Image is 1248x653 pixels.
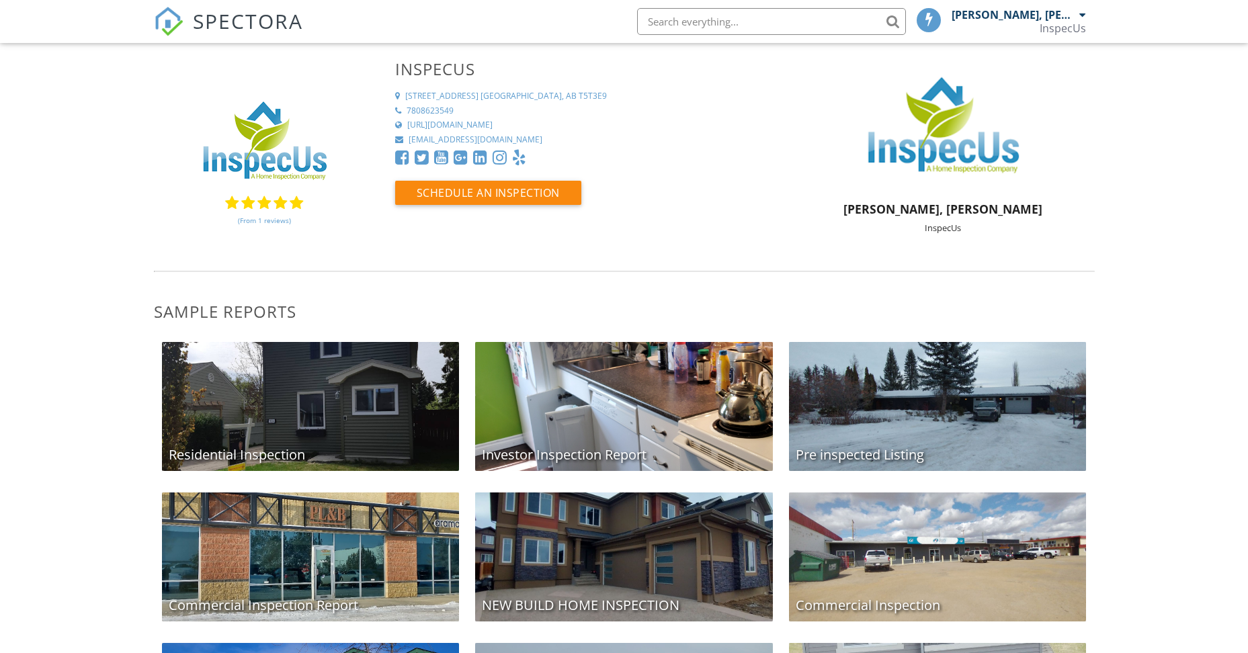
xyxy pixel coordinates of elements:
[395,189,581,204] a: Schedule an Inspection
[193,7,303,35] span: SPECTORA
[784,222,1103,233] div: InspecUs
[395,91,776,102] a: [STREET_ADDRESS] [GEOGRAPHIC_DATA], AB T5T3E9
[405,91,479,102] div: [STREET_ADDRESS]
[781,492,1095,621] a: Commercial Inspection
[1040,21,1086,35] div: InspecUs
[395,120,776,131] a: [URL][DOMAIN_NAME]
[409,134,542,146] div: [EMAIL_ADDRESS][DOMAIN_NAME]
[395,181,581,205] button: Schedule an Inspection
[238,209,291,232] a: (From 1 reviews)
[154,342,468,471] a: Residential Inspection
[781,342,1095,471] a: Pre inspected Listing
[395,105,776,117] a: 7808623549
[467,342,781,471] a: Investor Inspection Report
[395,134,776,146] a: [EMAIL_ADDRESS][DOMAIN_NAME]
[184,60,345,220] img: InspecUs_logo.png
[845,26,1041,222] img: inspecus_logo.png
[154,18,303,46] a: SPECTORA
[154,492,468,621] a: Commercial Inspection Report
[169,596,358,615] div: Commercial Inspection Report
[154,7,183,36] img: The Best Home Inspection Software - Spectora
[407,120,493,131] div: [URL][DOMAIN_NAME]
[467,492,781,621] a: NEW BUILD HOME INSPECTION
[395,60,776,78] h3: InspecUs
[169,445,305,464] div: Residential Inspection
[154,302,1095,320] h3: Sample Reports
[481,91,607,102] div: [GEOGRAPHIC_DATA], AB T5T3E9
[407,105,454,117] div: 7808623549
[637,8,906,35] input: Search everything...
[952,8,1076,21] div: [PERSON_NAME], [PERSON_NAME]
[784,202,1103,216] h5: [PERSON_NAME], [PERSON_NAME]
